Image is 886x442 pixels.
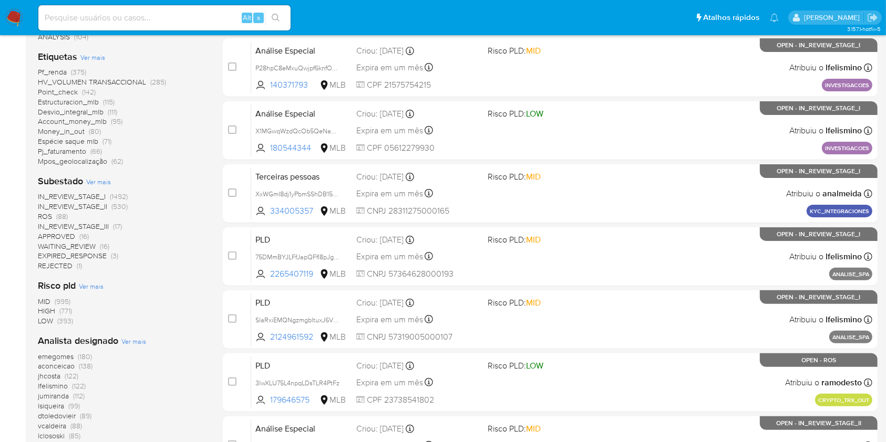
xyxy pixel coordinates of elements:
span: Atalhos rápidos [703,12,759,23]
a: Notificações [770,13,779,22]
button: search-icon [265,10,286,25]
span: s [257,13,260,23]
p: ana.conceicao@mercadolivre.com [804,13,863,23]
input: Pesquise usuários ou casos... [38,11,291,25]
a: Sair [867,12,878,23]
span: 3.157.1-hotfix-5 [847,25,881,33]
span: Alt [243,13,251,23]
